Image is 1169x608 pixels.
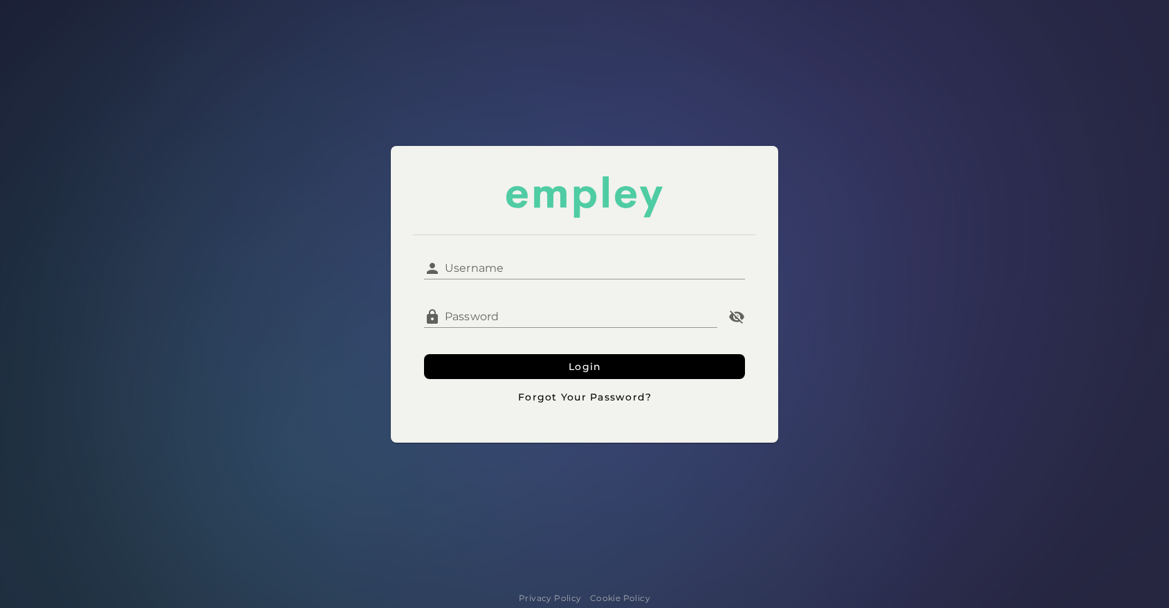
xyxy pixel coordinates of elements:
[424,354,745,379] button: Login
[519,591,582,605] a: Privacy Policy
[568,360,602,373] span: Login
[517,391,652,403] span: Forgot Your Password?
[590,591,650,605] a: Cookie Policy
[728,308,745,325] i: Password appended action
[424,385,745,409] button: Forgot Your Password?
